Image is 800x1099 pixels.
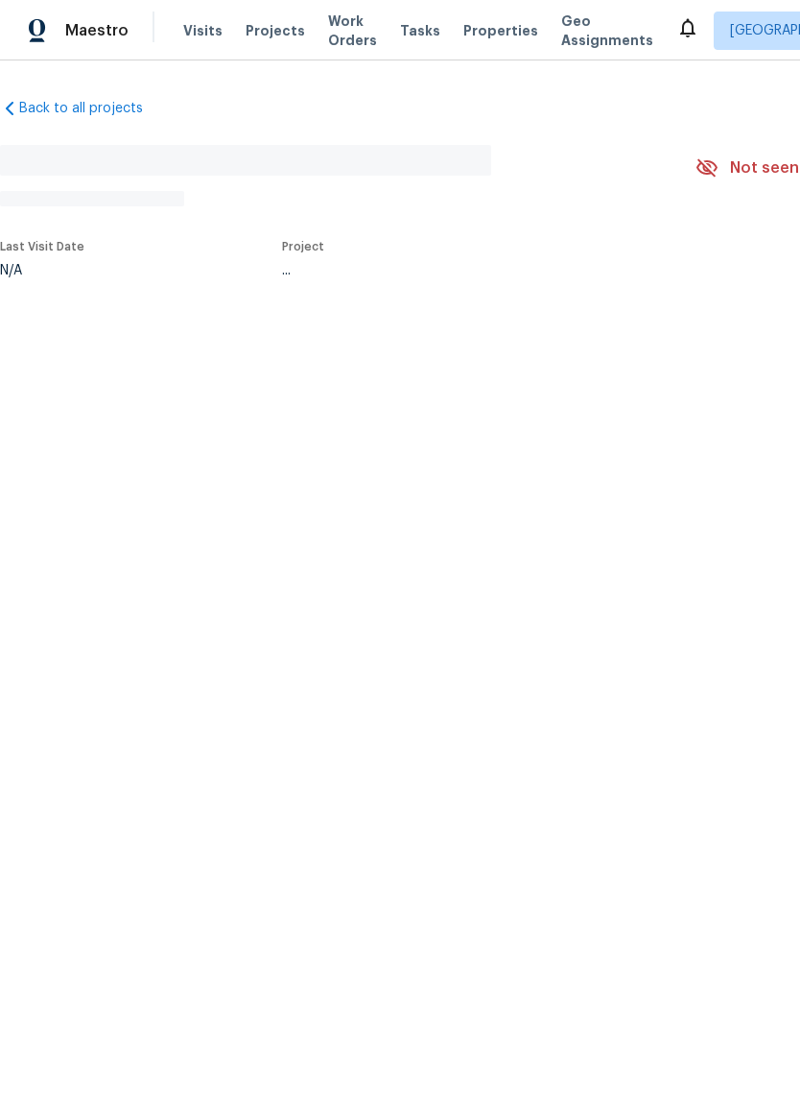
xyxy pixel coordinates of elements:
[400,24,440,37] span: Tasks
[282,264,650,277] div: ...
[183,21,223,40] span: Visits
[65,21,129,40] span: Maestro
[561,12,653,50] span: Geo Assignments
[246,21,305,40] span: Projects
[282,241,324,252] span: Project
[463,21,538,40] span: Properties
[328,12,377,50] span: Work Orders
